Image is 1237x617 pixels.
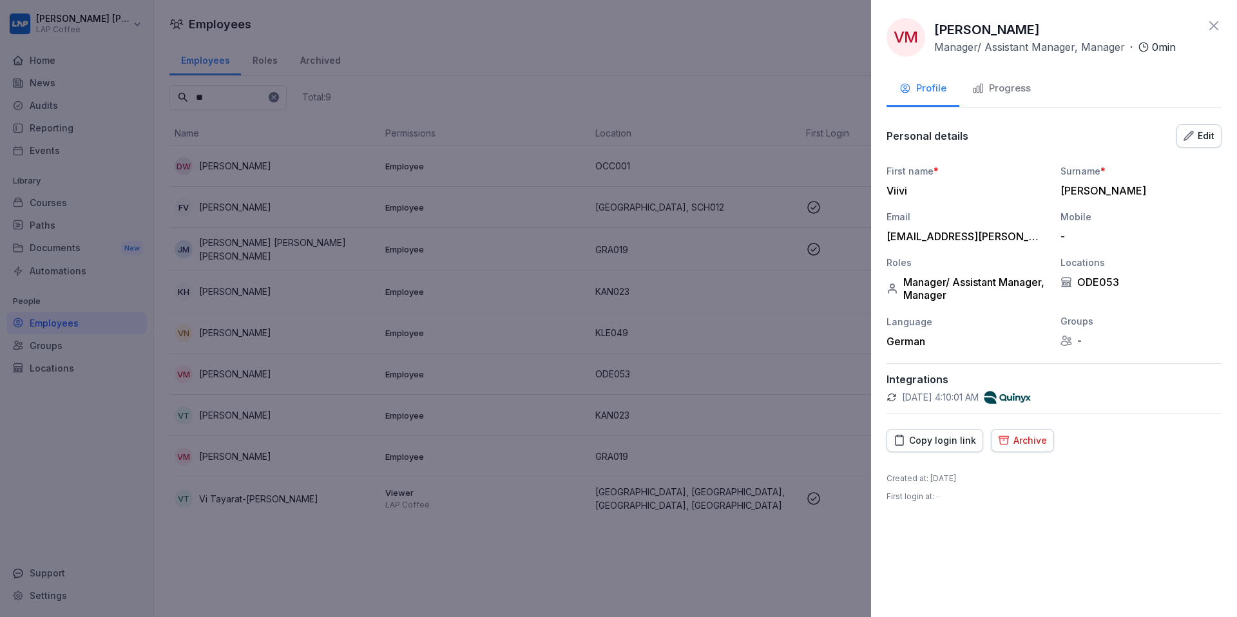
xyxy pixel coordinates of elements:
div: Progress [972,81,1031,96]
div: - [1060,334,1222,347]
div: Mobile [1060,210,1222,223]
p: Integrations [887,373,1222,386]
div: Groups [1060,314,1222,328]
div: Archive [998,433,1047,448]
div: Email [887,210,1048,223]
button: Copy login link [887,429,983,452]
div: Edit [1184,129,1214,143]
button: Edit [1176,124,1222,147]
p: [DATE] 4:10:01 AM [902,391,979,404]
button: Progress [959,72,1044,107]
div: Locations [1060,256,1222,269]
div: German [887,335,1048,348]
div: ODE053 [1060,276,1222,289]
div: Viivi [887,184,1041,197]
div: Roles [887,256,1048,269]
img: quinyx.png [984,391,1031,404]
p: First login at : [887,491,940,502]
div: Copy login link [894,433,976,448]
p: Personal details [887,129,968,142]
span: – [936,491,940,501]
div: Surname [1060,164,1222,178]
p: 0 min [1152,39,1176,55]
p: Created at : [DATE] [887,473,956,484]
div: Manager/ Assistant Manager, Manager [887,276,1048,301]
div: First name [887,164,1048,178]
div: VM [887,18,925,57]
div: [EMAIL_ADDRESS][PERSON_NAME][DOMAIN_NAME] [887,230,1041,243]
div: Profile [899,81,946,96]
div: - [1060,230,1215,243]
div: [PERSON_NAME] [1060,184,1215,197]
div: Language [887,315,1048,328]
p: Manager/ Assistant Manager, Manager [934,39,1125,55]
button: Profile [887,72,959,107]
p: [PERSON_NAME] [934,20,1040,39]
div: · [934,39,1176,55]
button: Archive [991,429,1054,452]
